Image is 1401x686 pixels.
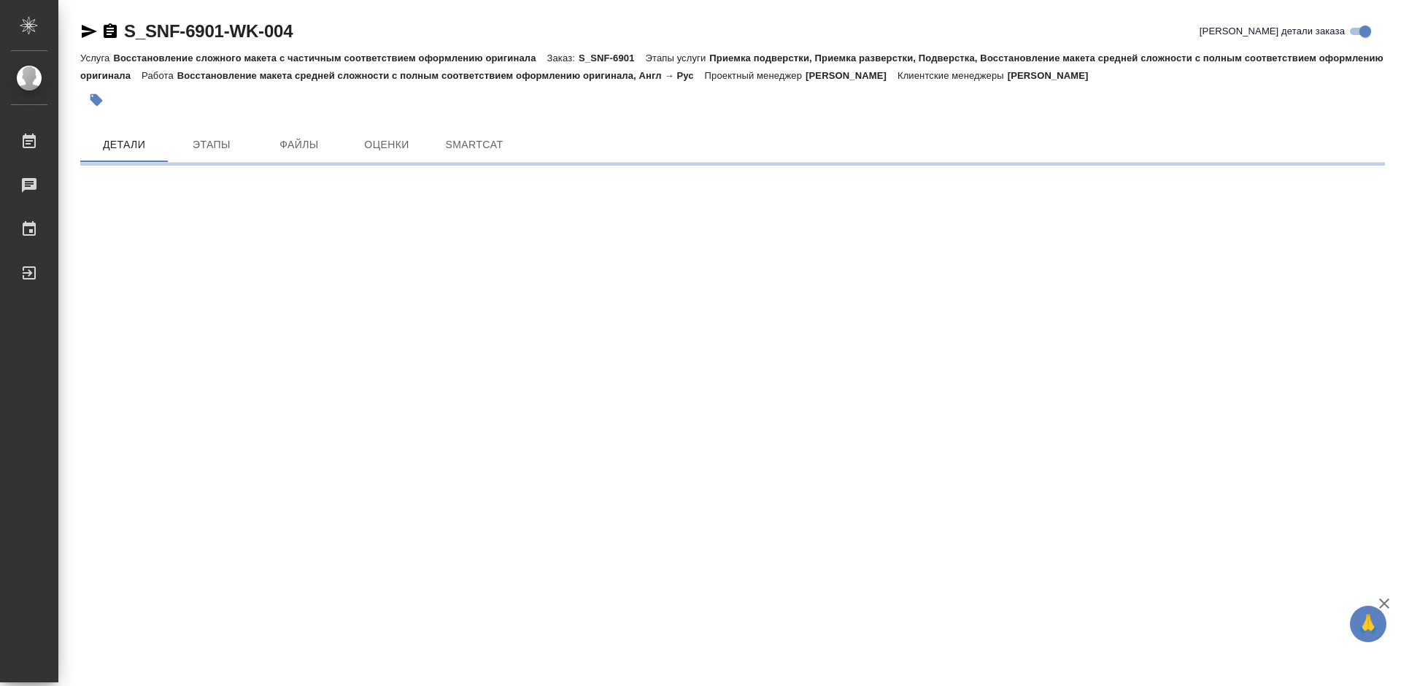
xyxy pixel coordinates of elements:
p: Работа [142,70,177,81]
span: Детали [89,136,159,154]
button: Добавить тэг [80,84,112,116]
span: Этапы [177,136,247,154]
span: Файлы [264,136,334,154]
span: 🙏 [1356,609,1381,639]
p: Проектный менеджер [705,70,806,81]
button: Скопировать ссылку [101,23,119,40]
p: Приемка подверстки, Приемка разверстки, Подверстка, Восстановление макета средней сложности с пол... [80,53,1383,81]
p: Услуга [80,53,113,63]
button: 🙏 [1350,606,1386,642]
p: [PERSON_NAME] [806,70,898,81]
p: [PERSON_NAME] [1008,70,1100,81]
p: Восстановление сложного макета с частичным соответствием оформлению оригинала [113,53,547,63]
p: Восстановление макета средней сложности с полным соответствием оформлению оригинала, Англ → Рус [177,70,705,81]
a: S_SNF-6901-WK-004 [124,21,293,41]
button: Скопировать ссылку для ЯМессенджера [80,23,98,40]
p: Клиентские менеджеры [898,70,1008,81]
span: SmartCat [439,136,509,154]
p: Заказ: [547,53,579,63]
span: Оценки [352,136,422,154]
span: [PERSON_NAME] детали заказа [1200,24,1345,39]
p: S_SNF-6901 [579,53,646,63]
p: Этапы услуги [646,53,710,63]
